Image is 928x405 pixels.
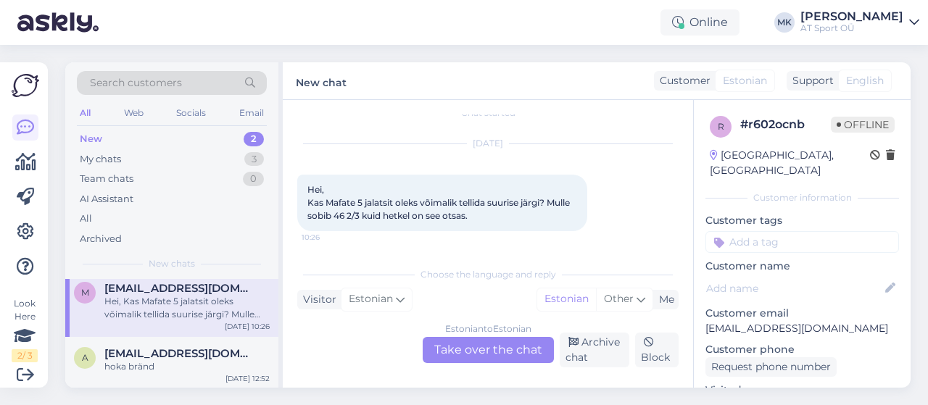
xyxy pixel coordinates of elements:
div: 0 [243,172,264,186]
div: Block [635,333,679,367]
div: Me [653,292,674,307]
label: New chat [296,71,347,91]
div: My chats [80,152,121,167]
div: Customer [654,73,710,88]
div: All [80,212,92,226]
div: [DATE] [297,137,679,150]
span: English [846,73,884,88]
p: Customer tags [705,213,899,228]
span: a [82,352,88,363]
div: Support [787,73,834,88]
div: [GEOGRAPHIC_DATA], [GEOGRAPHIC_DATA] [710,148,870,178]
div: hoka bränd [104,360,270,373]
div: Team chats [80,172,133,186]
div: Online [660,9,739,36]
div: # r602ocnb [740,116,831,133]
div: Web [121,104,146,122]
div: [PERSON_NAME] [800,11,903,22]
a: [PERSON_NAME]AT Sport OÜ [800,11,919,34]
span: r [718,121,724,132]
p: Customer name [705,259,899,274]
span: martin390@gmail.com [104,282,255,295]
span: Search customers [90,75,182,91]
div: Estonian to Estonian [445,322,531,335]
div: Archived [80,232,122,246]
span: Offline [831,117,895,133]
div: Request phone number [705,357,837,377]
div: New [80,132,102,146]
div: 3 [244,152,264,167]
span: New chats [149,257,195,270]
div: 2 / 3 [12,349,38,362]
span: Hei, Kas Mafate 5 jalatsit oleks võimalik tellida suurise järgi? Mulle sobib 46 2/3 kuid hetkel o... [307,184,572,221]
div: [DATE] 10:26 [225,321,270,332]
img: Askly Logo [12,74,39,97]
p: [EMAIL_ADDRESS][DOMAIN_NAME] [705,321,899,336]
div: Email [236,104,267,122]
div: Visitor [297,292,336,307]
span: Other [604,292,634,305]
div: Hei, Kas Mafate 5 jalatsit oleks võimalik tellida suurise järgi? Mulle sobib 46 2/3 kuid hetkel o... [104,295,270,321]
span: artur.gerassimov13@gmail.com [104,347,255,360]
p: Visited pages [705,383,899,398]
div: Archive chat [560,333,630,367]
p: Customer email [705,306,899,321]
div: Look Here [12,297,38,362]
div: Estonian [537,288,596,310]
div: Socials [173,104,209,122]
span: m [81,287,89,298]
input: Add a tag [705,231,899,253]
input: Add name [706,280,882,296]
div: AT Sport OÜ [800,22,903,34]
div: Customer information [705,191,899,204]
div: [DATE] 12:52 [225,373,270,384]
div: 2 [244,132,264,146]
div: Choose the language and reply [297,268,679,281]
div: All [77,104,94,122]
div: MK [774,12,795,33]
span: Estonian [723,73,767,88]
div: Take over the chat [423,337,554,363]
div: AI Assistant [80,192,133,206]
p: Customer phone [705,342,899,357]
span: 10:26 [302,232,356,243]
span: Estonian [349,291,393,307]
